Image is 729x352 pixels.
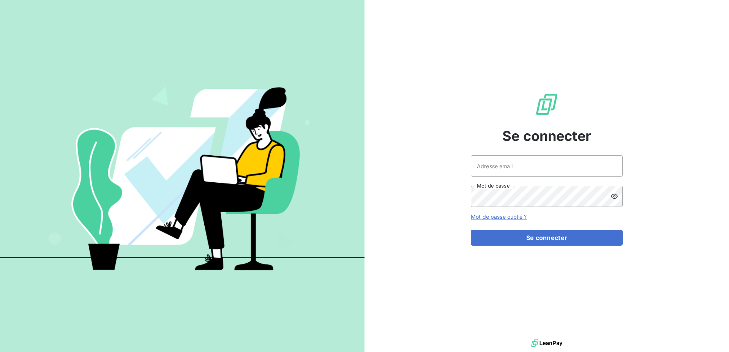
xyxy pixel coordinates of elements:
[471,213,527,220] a: Mot de passe oublié ?
[471,230,623,246] button: Se connecter
[531,338,562,349] img: logo
[535,92,559,117] img: Logo LeanPay
[471,155,623,177] input: placeholder
[502,126,591,146] span: Se connecter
